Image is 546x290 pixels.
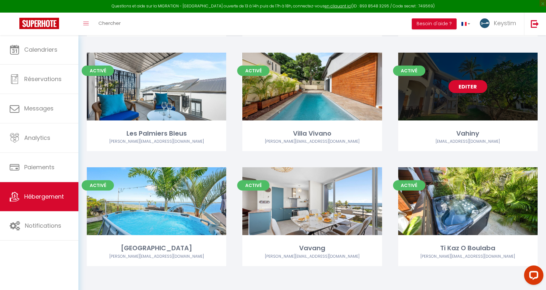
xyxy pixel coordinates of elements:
img: logout [531,20,539,28]
span: Paiements [24,163,55,171]
img: Super Booking [19,18,59,29]
a: Editer [293,80,331,93]
a: Editer [137,80,176,93]
span: Activé [393,180,425,191]
span: Analytics [24,134,50,142]
span: Activé [237,180,269,191]
div: Vavang [242,243,382,253]
span: Notifications [25,222,61,230]
div: [GEOGRAPHIC_DATA] [87,243,226,253]
div: Airbnb [398,139,538,145]
a: Editer [137,195,176,208]
div: Ti Kaz O Boulaba [398,243,538,253]
div: Airbnb [242,139,382,145]
div: Vahiny [398,129,538,139]
a: Chercher [94,13,126,35]
span: Réservations [24,75,62,83]
a: en cliquant ici [325,3,351,9]
img: ... [480,18,490,28]
div: Villa Vivano [242,129,382,139]
span: Hébergement [24,192,64,201]
div: Airbnb [242,254,382,260]
button: Besoin d'aide ? [412,18,457,29]
div: Airbnb [398,254,538,260]
span: Activé [82,180,114,191]
div: Airbnb [87,139,226,145]
a: Editer [449,195,487,208]
span: Keystim [494,19,516,27]
span: Calendriers [24,46,57,54]
a: Editer [449,80,487,93]
span: Chercher [98,20,121,26]
span: Activé [82,66,114,76]
a: Editer [293,195,331,208]
span: Activé [237,66,269,76]
div: Les Palmiers Bleus [87,129,226,139]
div: Airbnb [87,254,226,260]
span: Activé [393,66,425,76]
iframe: LiveChat chat widget [519,263,546,290]
a: ... Keystim [475,13,524,35]
span: Messages [24,104,54,112]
